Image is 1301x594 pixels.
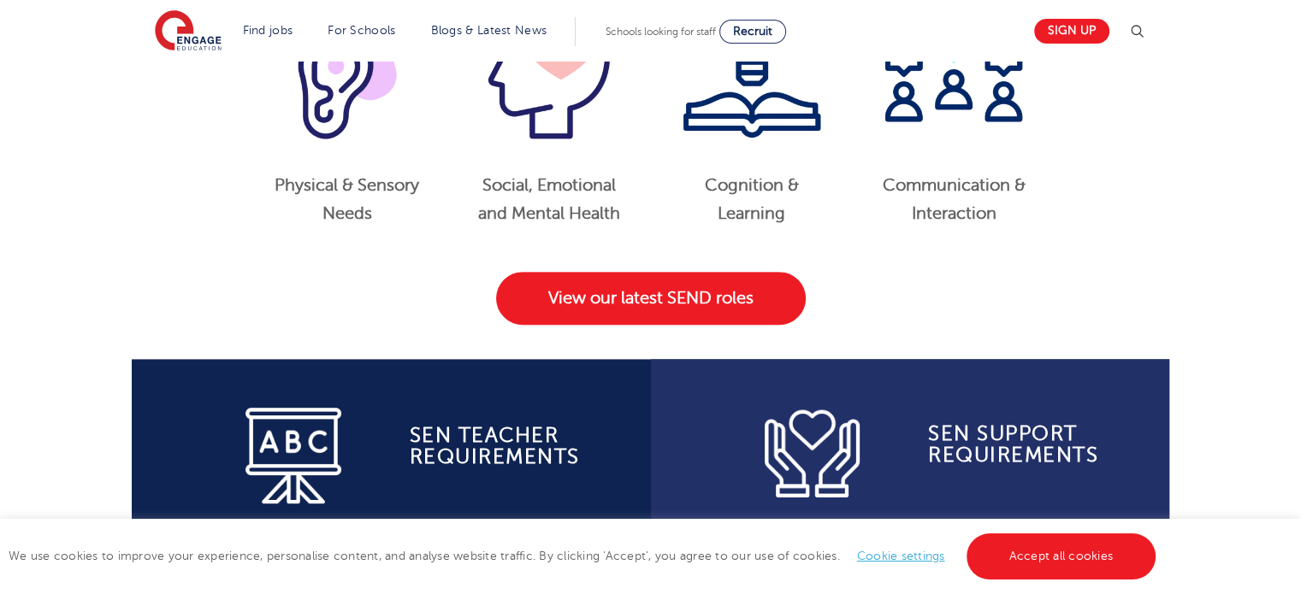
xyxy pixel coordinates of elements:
[328,24,395,37] a: For Schools
[431,24,547,37] a: Blogs & Latest News
[1034,19,1109,44] a: Sign up
[705,175,799,223] strong: Cognition & Learning
[719,20,786,44] a: Recruit
[275,175,419,223] strong: Physical & Sensory Needs
[155,10,222,53] img: Engage Education
[967,533,1156,579] a: Accept all cookies
[496,272,806,325] a: View our latest SEND roles
[478,175,620,223] strong: Social, Emotional and Mental Health
[883,175,1026,223] strong: Communication & Interaction
[928,422,1098,467] b: SEn Support Requirements
[243,24,293,37] a: Find jobs
[857,550,945,562] a: Cookie settings
[9,550,1160,562] span: We use cookies to improve your experience, personalise content, and analyse website traffic. By c...
[410,424,580,468] strong: SEN Teacher requirements
[606,26,716,38] span: Schools looking for staff
[733,25,772,38] span: Recruit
